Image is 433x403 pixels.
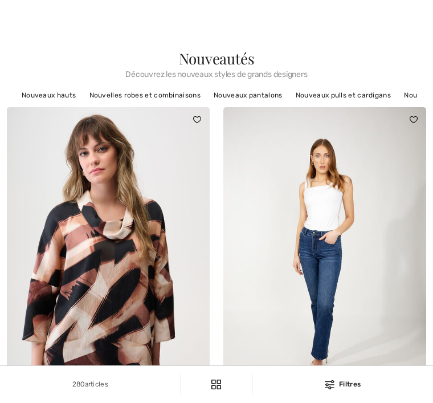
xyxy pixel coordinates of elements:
span: 280 [72,380,85,388]
img: Filtres [325,380,334,389]
a: Nouveaux hauts [16,88,81,103]
div: Filtres [259,379,426,389]
a: Nouvelles robes et combinaisons [84,88,206,103]
span: Nouveautés [179,48,255,68]
a: Nouveaux pantalons [208,88,288,103]
img: heart_black_full.svg [410,116,418,123]
span: Découvrez les nouveaux styles de grands designers [7,66,426,79]
img: heart_black_full.svg [193,116,201,123]
img: Filtres [211,380,221,389]
a: Nouveaux pulls et cardigans [290,88,397,103]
